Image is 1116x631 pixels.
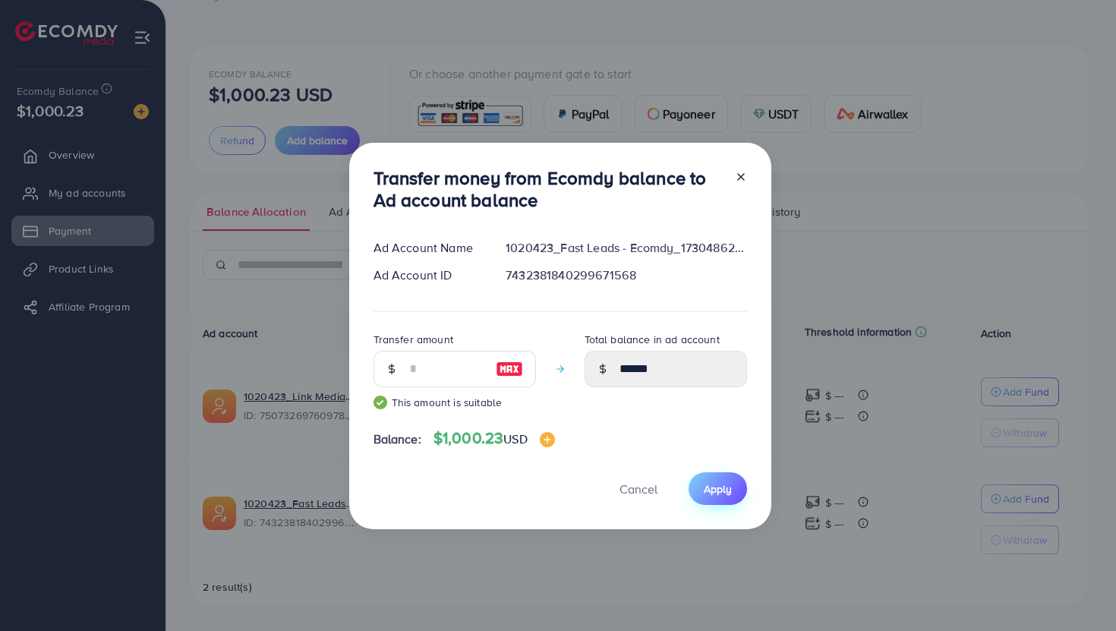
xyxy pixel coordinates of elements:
[503,431,527,447] span: USD
[601,472,676,505] button: Cancel
[1051,563,1105,620] iframe: Chat
[585,332,720,347] label: Total balance in ad account
[374,431,421,448] span: Balance:
[493,239,758,257] div: 1020423_Fast Leads - Ecomdy_1730486261237
[374,167,723,211] h3: Transfer money from Ecomdy balance to Ad account balance
[689,472,747,505] button: Apply
[704,481,732,497] span: Apply
[493,267,758,284] div: 7432381840299671568
[619,481,657,497] span: Cancel
[361,267,494,284] div: Ad Account ID
[374,332,453,347] label: Transfer amount
[374,396,387,409] img: guide
[540,432,555,447] img: image
[361,239,494,257] div: Ad Account Name
[496,360,523,378] img: image
[433,429,555,448] h4: $1,000.23
[374,395,536,410] small: This amount is suitable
